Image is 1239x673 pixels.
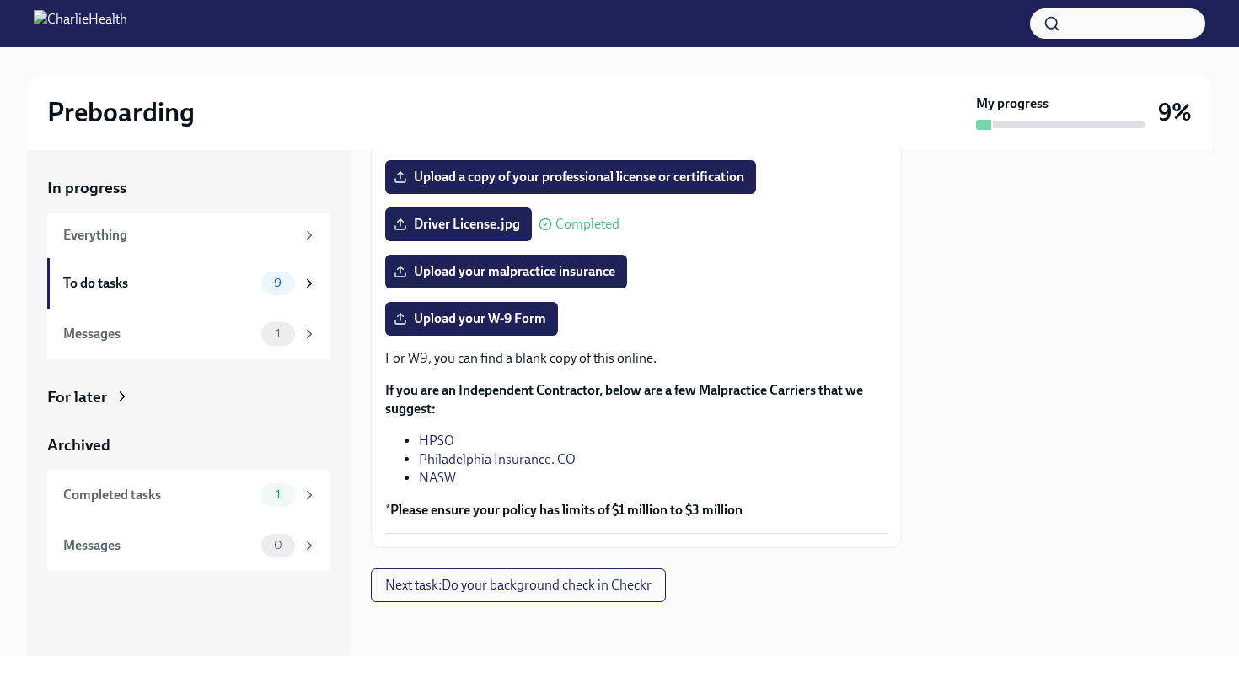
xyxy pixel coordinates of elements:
[47,258,330,309] a: To do tasks9
[63,325,255,343] div: Messages
[63,274,255,293] div: To do tasks
[390,502,743,518] strong: Please ensure your policy has limits of $1 million to $3 million
[264,539,292,552] span: 0
[47,386,107,408] div: For later
[47,177,330,199] a: In progress
[555,218,619,231] span: Completed
[264,277,292,289] span: 9
[47,520,330,571] a: Messages0
[265,488,291,501] span: 1
[397,263,615,280] span: Upload your malpractice insurance
[419,433,454,449] a: HPSO
[419,470,456,486] a: NASW
[63,486,255,504] div: Completed tasks
[385,577,652,594] span: Next task : Do your background check in Checkr
[397,169,744,186] span: Upload a copy of your professional license or certification
[63,226,295,245] div: Everything
[47,309,330,359] a: Messages1
[976,94,1049,113] strong: My progress
[385,382,863,417] strong: If you are an Independent Contractor, below are a few Malpractice Carriers that we suggest:
[385,302,558,336] label: Upload your W-9 Form
[397,310,546,327] span: Upload your W-9 Form
[385,160,756,194] label: Upload a copy of your professional license or certification
[371,568,666,602] button: Next task:Do your background check in Checkr
[47,434,330,456] a: Archived
[419,451,576,467] a: Philadelphia Insurance. CO
[397,216,520,233] span: Driver License.jpg
[47,95,195,129] h2: Preboarding
[47,386,330,408] a: For later
[34,10,127,37] img: CharlieHealth
[265,327,291,340] span: 1
[385,255,627,288] label: Upload your malpractice insurance
[385,207,532,241] label: Driver License.jpg
[1158,97,1192,127] h3: 9%
[385,349,888,368] p: For W9, you can find a blank copy of this online.
[47,470,330,520] a: Completed tasks1
[63,536,255,555] div: Messages
[47,213,330,258] a: Everything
